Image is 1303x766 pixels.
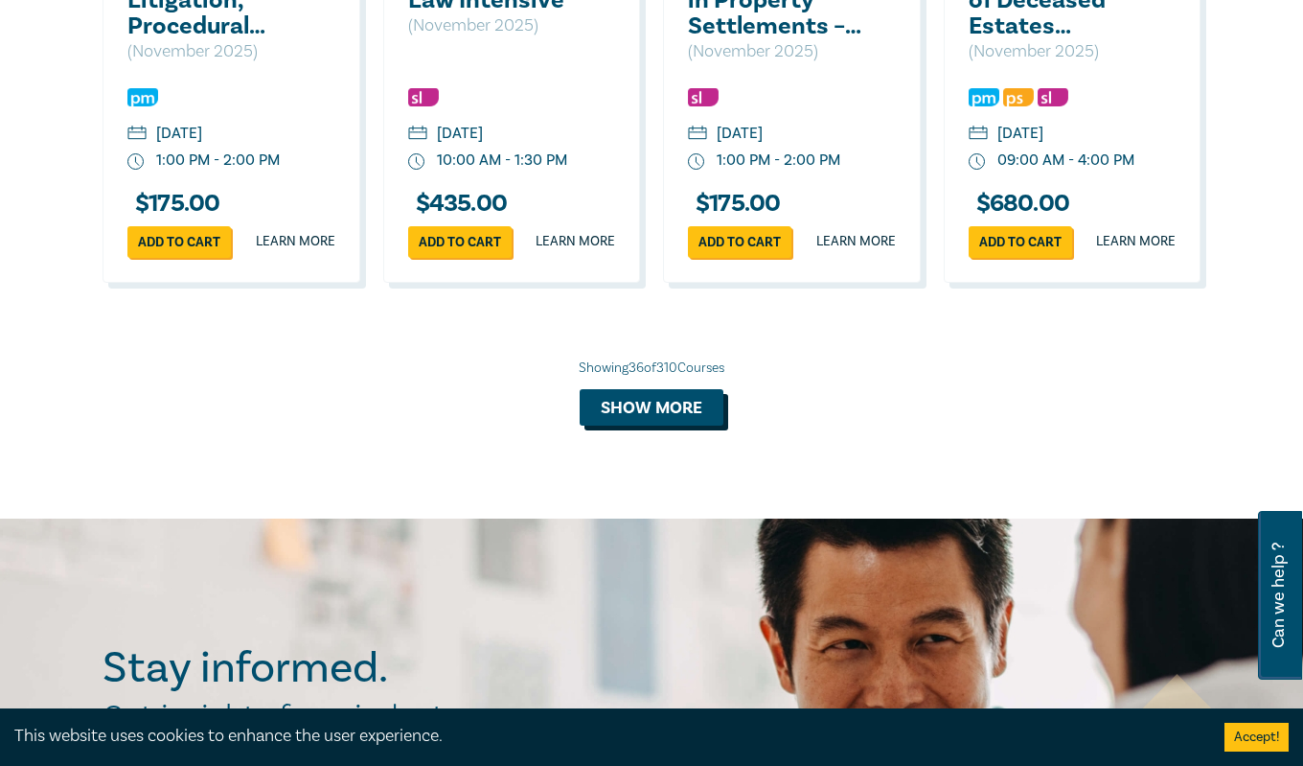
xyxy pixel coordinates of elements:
[256,232,335,251] a: Learn more
[536,232,615,251] a: Learn more
[969,226,1072,258] a: Add to cart
[127,226,231,258] a: Add to cart
[997,123,1043,145] div: [DATE]
[408,191,508,217] h3: $ 435.00
[1269,522,1288,668] span: Can we help ?
[688,191,781,217] h3: $ 175.00
[717,150,840,172] div: 1:00 PM - 2:00 PM
[127,191,220,217] h3: $ 175.00
[437,123,483,145] div: [DATE]
[688,39,865,64] p: ( November 2025 )
[408,126,427,143] img: calendar
[1003,88,1034,106] img: Professional Skills
[408,88,439,106] img: Substantive Law
[127,88,158,106] img: Practice Management & Business Skills
[816,232,896,251] a: Learn more
[688,153,705,171] img: watch
[408,153,425,171] img: watch
[408,226,512,258] a: Add to cart
[997,150,1134,172] div: 09:00 AM - 4:00 PM
[103,359,1200,378] div: Showing 36 of 310 Courses
[688,88,719,106] img: Substantive Law
[156,123,202,145] div: [DATE]
[127,39,293,64] p: ( November 2025 )
[437,150,567,172] div: 10:00 AM - 1:30 PM
[127,153,145,171] img: watch
[580,389,723,426] button: Show more
[969,88,999,106] img: Practice Management & Business Skills
[408,13,574,38] p: ( November 2025 )
[717,123,763,145] div: [DATE]
[969,153,986,171] img: watch
[688,226,791,258] a: Add to cart
[969,126,988,143] img: calendar
[1096,232,1176,251] a: Learn more
[1224,723,1289,752] button: Accept cookies
[1038,88,1068,106] img: Substantive Law
[103,643,555,693] h2: Stay informed.
[156,150,280,172] div: 1:00 PM - 2:00 PM
[14,724,1196,749] div: This website uses cookies to enhance the user experience.
[127,126,147,143] img: calendar
[969,191,1070,217] h3: $ 680.00
[688,126,707,143] img: calendar
[969,39,1140,64] p: ( November 2025 )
